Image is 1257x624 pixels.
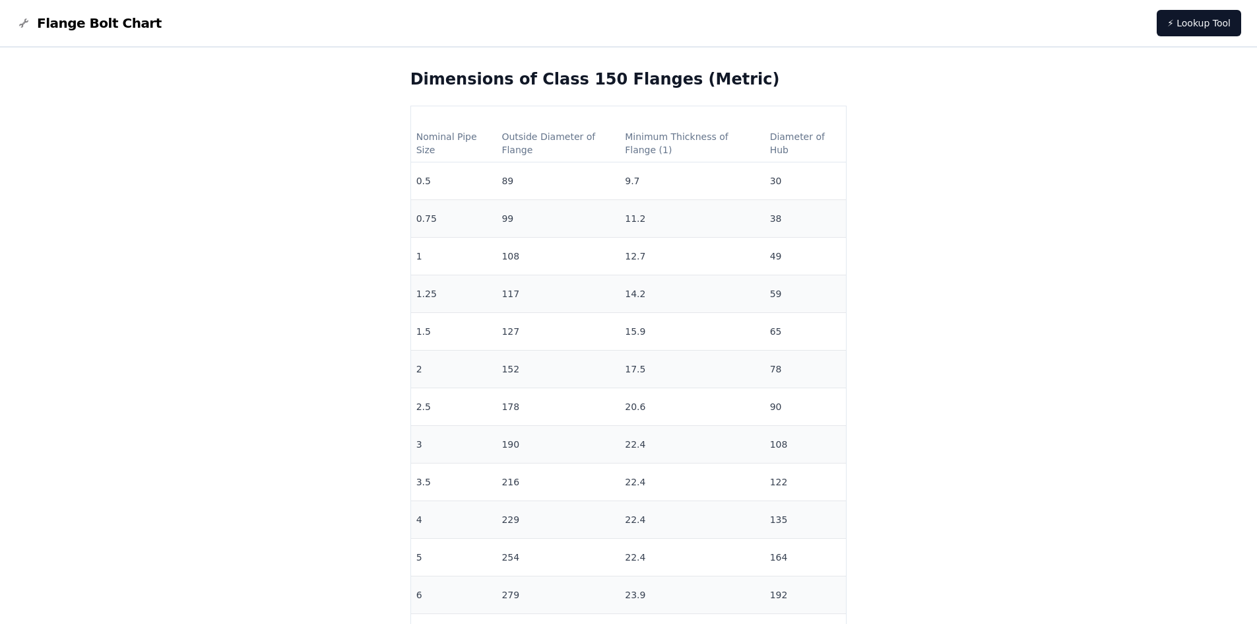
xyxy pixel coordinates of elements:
a: Flange Bolt Chart LogoFlange Bolt Chart [16,14,162,32]
td: 164 [765,539,847,576]
td: 78 [765,351,847,388]
td: 49 [765,238,847,275]
td: 22.4 [620,464,764,501]
td: 23.9 [620,576,764,614]
th: Outside Diameter of Flange [496,125,620,162]
td: 2 [411,351,497,388]
td: 99 [496,200,620,238]
td: 65 [765,313,847,351]
td: 254 [496,539,620,576]
td: 127 [496,313,620,351]
td: 15.9 [620,313,764,351]
a: ⚡ Lookup Tool [1157,10,1241,36]
td: 135 [765,501,847,539]
td: 122 [765,464,847,501]
td: 216 [496,464,620,501]
td: 20.6 [620,388,764,426]
td: 5 [411,539,497,576]
td: 108 [765,426,847,464]
td: 229 [496,501,620,539]
td: 38 [765,200,847,238]
td: 152 [496,351,620,388]
td: 59 [765,275,847,313]
td: 9.7 [620,162,764,200]
td: 6 [411,576,497,614]
img: Flange Bolt Chart Logo [16,15,32,31]
td: 12.7 [620,238,764,275]
td: 117 [496,275,620,313]
td: 22.4 [620,501,764,539]
td: 22.4 [620,426,764,464]
th: Diameter of Hub [765,125,847,162]
td: 279 [496,576,620,614]
td: 1 [411,238,497,275]
td: 190 [496,426,620,464]
th: Nominal Pipe Size [411,125,497,162]
td: 3.5 [411,464,497,501]
td: 1.5 [411,313,497,351]
td: 22.4 [620,539,764,576]
th: Minimum Thickness of Flange (1) [620,125,764,162]
td: 4 [411,501,497,539]
td: 90 [765,388,847,426]
td: 0.5 [411,162,497,200]
td: 2.5 [411,388,497,426]
td: 192 [765,576,847,614]
td: 89 [496,162,620,200]
td: 178 [496,388,620,426]
td: 0.75 [411,200,497,238]
td: 3 [411,426,497,464]
td: 17.5 [620,351,764,388]
td: 108 [496,238,620,275]
span: Flange Bolt Chart [37,14,162,32]
td: 14.2 [620,275,764,313]
td: 11.2 [620,200,764,238]
h2: Dimensions of Class 150 Flanges (Metric) [410,69,847,90]
td: 1.25 [411,275,497,313]
td: 30 [765,162,847,200]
